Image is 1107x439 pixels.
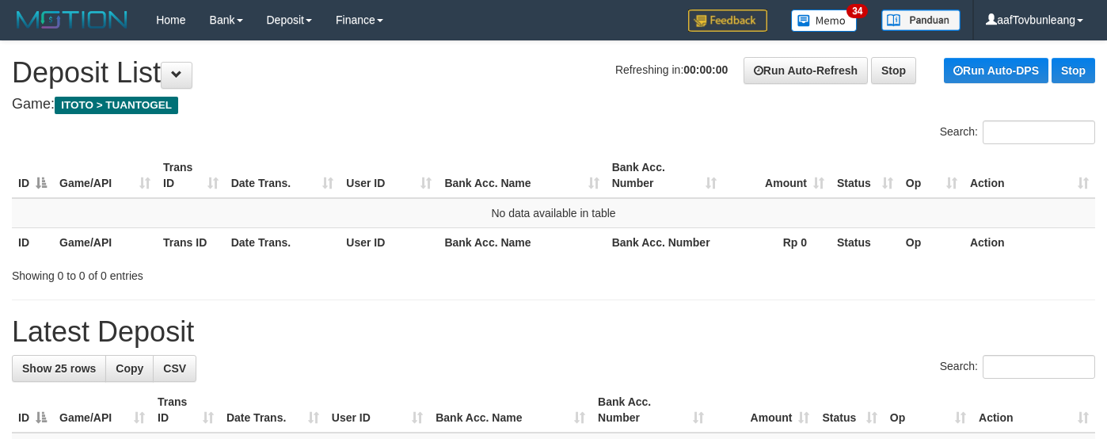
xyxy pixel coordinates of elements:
[429,387,592,433] th: Bank Acc. Name: activate to sort column ascending
[12,355,106,382] a: Show 25 rows
[964,153,1095,198] th: Action: activate to sort column ascending
[983,355,1095,379] input: Search:
[157,227,225,257] th: Trans ID
[816,387,883,433] th: Status: activate to sort column ascending
[723,227,831,257] th: Rp 0
[53,387,151,433] th: Game/API: activate to sort column ascending
[881,10,961,31] img: panduan.png
[157,153,225,198] th: Trans ID: activate to sort column ascending
[12,261,450,284] div: Showing 0 to 0 of 0 entries
[340,153,438,198] th: User ID: activate to sort column ascending
[972,387,1095,433] th: Action: activate to sort column ascending
[225,227,340,257] th: Date Trans.
[900,153,964,198] th: Op: activate to sort column ascending
[438,153,605,198] th: Bank Acc. Name: activate to sort column ascending
[163,362,186,375] span: CSV
[53,227,157,257] th: Game/API
[116,362,143,375] span: Copy
[940,355,1095,379] label: Search:
[606,227,723,257] th: Bank Acc. Number
[325,387,429,433] th: User ID: activate to sort column ascending
[55,97,178,114] span: ITOTO > TUANTOGEL
[151,387,220,433] th: Trans ID: activate to sort column ascending
[12,387,53,433] th: ID: activate to sort column descending
[12,8,132,32] img: MOTION_logo.png
[846,4,868,18] span: 34
[12,97,1095,113] h4: Game:
[592,387,710,433] th: Bank Acc. Number: activate to sort column ascending
[606,153,723,198] th: Bank Acc. Number: activate to sort column ascending
[340,227,438,257] th: User ID
[12,198,1095,228] td: No data available in table
[12,57,1095,89] h1: Deposit List
[831,227,900,257] th: Status
[744,57,868,84] a: Run Auto-Refresh
[723,153,831,198] th: Amount: activate to sort column ascending
[900,227,964,257] th: Op
[983,120,1095,144] input: Search:
[22,362,96,375] span: Show 25 rows
[710,387,816,433] th: Amount: activate to sort column ascending
[683,63,728,76] strong: 00:00:00
[831,153,900,198] th: Status: activate to sort column ascending
[944,58,1048,83] a: Run Auto-DPS
[791,10,858,32] img: Button%20Memo.svg
[12,316,1095,348] h1: Latest Deposit
[12,153,53,198] th: ID: activate to sort column descending
[884,387,972,433] th: Op: activate to sort column ascending
[53,153,157,198] th: Game/API: activate to sort column ascending
[220,387,325,433] th: Date Trans.: activate to sort column ascending
[12,227,53,257] th: ID
[225,153,340,198] th: Date Trans.: activate to sort column ascending
[153,355,196,382] a: CSV
[940,120,1095,144] label: Search:
[1052,58,1095,83] a: Stop
[871,57,916,84] a: Stop
[615,63,728,76] span: Refreshing in:
[105,355,154,382] a: Copy
[438,227,605,257] th: Bank Acc. Name
[964,227,1095,257] th: Action
[688,10,767,32] img: Feedback.jpg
